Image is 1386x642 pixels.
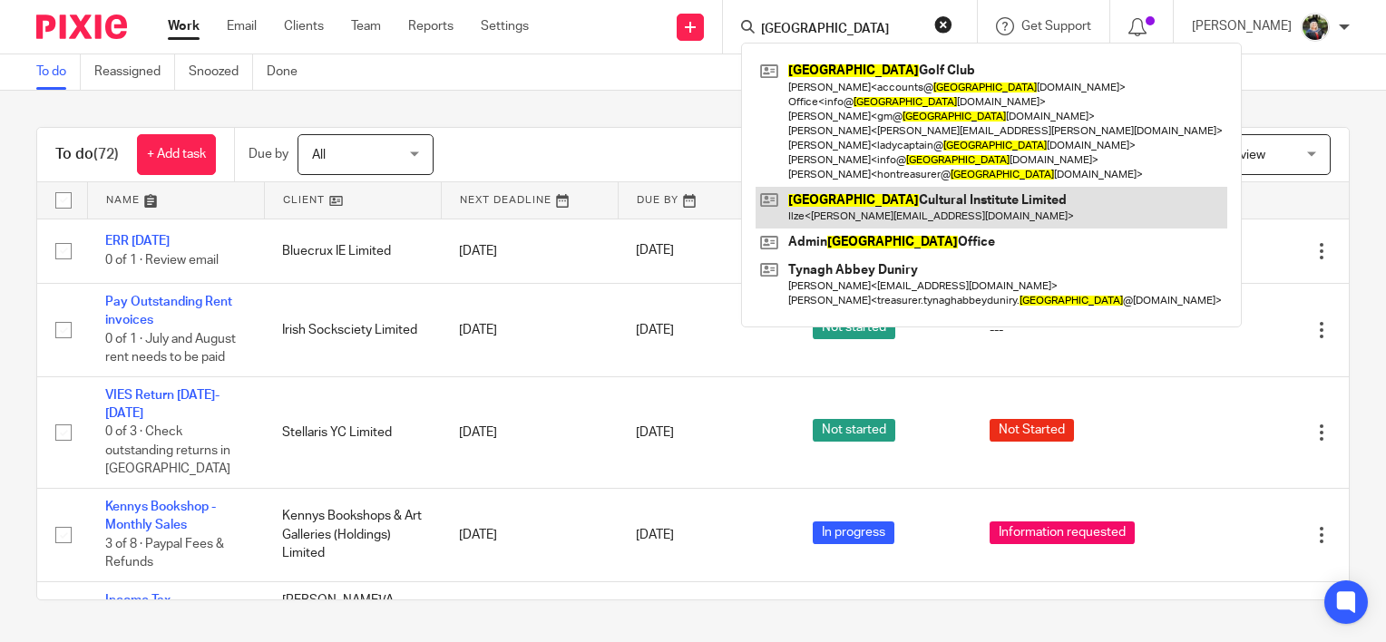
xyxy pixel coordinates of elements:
[168,17,200,35] a: Work
[636,426,674,439] span: [DATE]
[94,54,175,90] a: Reassigned
[227,17,257,35] a: Email
[813,419,895,442] span: Not started
[351,17,381,35] a: Team
[264,219,441,283] td: Bluecrux IE Limited
[481,17,529,35] a: Settings
[264,489,441,582] td: Kennys Bookshops & Art Galleries (Holdings) Limited
[55,145,119,164] h1: To do
[264,283,441,376] td: Irish Socksciety Limited
[636,324,674,336] span: [DATE]
[264,376,441,488] td: Stellaris YC Limited
[105,501,216,531] a: Kennys Bookshop - Monthly Sales
[105,538,224,569] span: 3 of 8 · Paypal Fees & Refunds
[189,54,253,90] a: Snoozed
[105,389,220,420] a: VIES Return [DATE]-[DATE]
[284,17,324,35] a: Clients
[813,521,894,544] span: In progress
[1192,17,1292,35] p: [PERSON_NAME]
[441,489,618,582] td: [DATE]
[934,15,952,34] button: Clear
[105,235,170,248] a: ERR [DATE]
[105,426,230,476] span: 0 of 3 · Check outstanding returns in [GEOGRAPHIC_DATA]
[441,219,618,283] td: [DATE]
[36,15,127,39] img: Pixie
[408,17,454,35] a: Reports
[441,376,618,488] td: [DATE]
[249,145,288,163] p: Due by
[267,54,311,90] a: Done
[813,316,895,339] span: Not started
[312,149,326,161] span: All
[105,254,219,267] span: 0 of 1 · Review email
[36,54,81,90] a: To do
[137,134,216,175] a: + Add task
[93,147,119,161] span: (72)
[990,419,1074,442] span: Not Started
[105,296,232,326] a: Pay Outstanding Rent invoices
[105,594,171,607] a: Income Tax
[990,521,1135,544] span: Information requested
[441,283,618,376] td: [DATE]
[990,321,1153,339] div: ---
[759,22,922,38] input: Search
[636,245,674,258] span: [DATE]
[1301,13,1330,42] img: Jade.jpeg
[1021,20,1091,33] span: Get Support
[636,529,674,541] span: [DATE]
[105,333,236,365] span: 0 of 1 · July and August rent needs to be paid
